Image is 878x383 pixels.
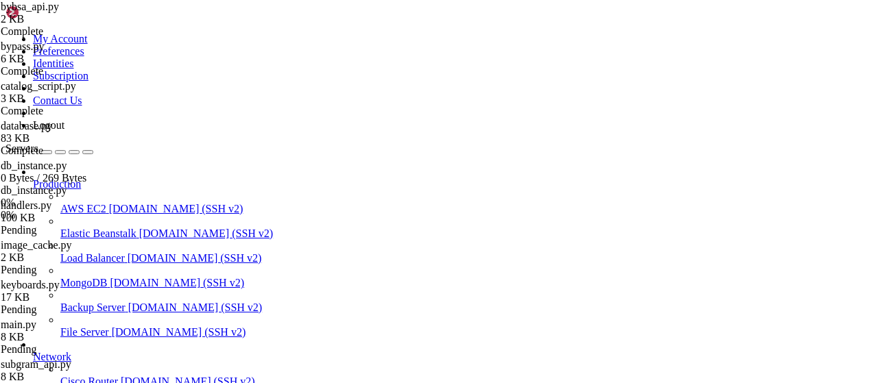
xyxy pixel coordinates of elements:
[1,264,138,276] div: Pending
[1,160,67,171] span: db_instance.py
[1,105,138,117] div: Complete
[1,199,51,211] span: handlers.py
[1,132,138,145] div: 83 KB
[122,132,128,143] div: (20, 11)
[1,120,52,132] span: database.py
[1,184,138,197] div: db_instance.py
[1,199,138,224] span: handlers.py
[1,224,138,236] div: Pending
[1,239,138,264] span: image_cache.py
[1,358,71,370] span: subgram_api.py
[1,251,138,264] div: 2 KB
[1,65,138,77] div: Complete
[1,358,138,383] span: subgram_api.py
[5,28,700,40] x-row: * Documentation: [URL][DOMAIN_NAME]
[1,279,138,304] span: keyboards.py
[1,239,72,251] span: image_cache.py
[1,279,60,291] span: keyboards.py
[1,371,138,383] div: 8 KB
[1,331,138,343] div: 8 KB
[1,291,138,304] div: 17 KB
[1,92,138,105] div: 3 KB
[1,25,138,38] div: Complete
[1,304,138,316] div: Pending
[1,40,45,52] span: bypass.py
[5,86,700,97] x-row: not required on a system that users do not log into.
[1,120,138,145] span: database.py
[1,172,138,184] div: 0 Bytes / 269 Bytes
[1,13,138,25] div: 2 KB
[5,74,700,86] x-row: This system has been minimized by removing packages and content that are
[1,160,138,184] span: db_instance.py
[1,212,138,224] div: 100 KB
[1,53,138,65] div: 6 KB
[1,80,138,105] span: catalog_script.py
[5,51,700,63] x-row: * Support: [URL][DOMAIN_NAME]
[1,197,138,209] div: 0%
[5,108,700,120] x-row: To restore this content, you can run the 'unminimize' command.
[1,40,138,65] span: bypass.py
[5,5,700,17] x-row: Welcome to Ubuntu 22.04.5 LTS (GNU/Linux 5.15.0-144-generic x86_64)
[1,1,59,12] span: bybsa_api.py
[5,132,700,143] x-row: root@big-country:~#
[1,319,138,343] span: main.py
[1,80,76,92] span: catalog_script.py
[1,145,138,157] div: Complete
[1,1,138,25] span: bybsa_api.py
[1,343,138,356] div: Pending
[5,120,700,132] x-row: Last login: [DATE] from [TECHNICAL_ID]
[1,319,36,330] span: main.py
[5,40,700,51] x-row: * Management: [URL][DOMAIN_NAME]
